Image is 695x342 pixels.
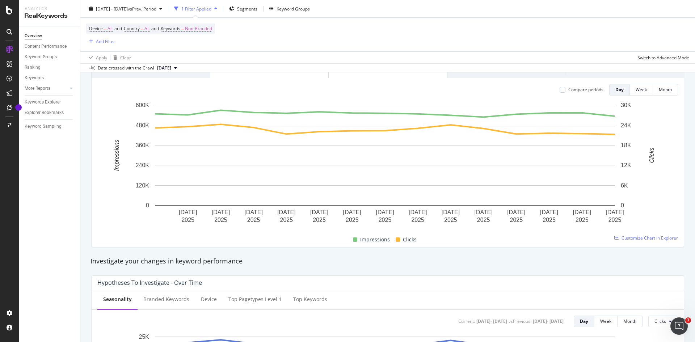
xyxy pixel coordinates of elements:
[25,53,57,61] div: Keyword Groups
[25,98,61,106] div: Keywords Explorer
[136,142,149,148] text: 360K
[621,202,624,208] text: 0
[120,54,131,60] div: Clear
[136,182,149,189] text: 120K
[653,84,678,96] button: Month
[181,217,194,223] text: 2025
[25,43,67,50] div: Content Performance
[25,85,50,92] div: More Reports
[411,217,424,223] text: 2025
[144,24,149,34] span: All
[108,24,113,34] span: All
[509,318,531,324] div: vs Previous :
[343,209,361,215] text: [DATE]
[293,296,327,303] div: Top Keywords
[615,86,624,93] div: Day
[139,334,149,340] text: 25K
[181,5,211,12] div: 1 Filter Applied
[114,140,120,171] text: Impressions
[614,235,678,241] a: Customize Chart in Explorer
[247,217,260,223] text: 2025
[574,316,594,327] button: Day
[103,296,132,303] div: Seasonality
[510,217,523,223] text: 2025
[313,217,326,223] text: 2025
[649,148,655,163] text: Clicks
[25,123,62,130] div: Keyword Sampling
[670,317,688,335] iframe: Intercom live chat
[25,43,75,50] a: Content Performance
[86,52,107,63] button: Apply
[25,53,75,61] a: Keyword Groups
[96,38,115,44] div: Add Filter
[161,25,180,31] span: Keywords
[25,64,41,71] div: Ranking
[89,25,103,31] span: Device
[141,25,143,31] span: =
[96,5,128,12] span: [DATE] - [DATE]
[568,86,603,93] div: Compare periods
[97,101,673,227] div: A chart.
[630,84,653,96] button: Week
[621,122,631,128] text: 24K
[403,235,417,244] span: Clicks
[540,209,558,215] text: [DATE]
[277,209,295,215] text: [DATE]
[86,3,165,14] button: [DATE] - [DATE]vsPrev. Period
[623,318,636,324] div: Month
[25,64,75,71] a: Ranking
[151,25,159,31] span: and
[179,209,197,215] text: [DATE]
[621,182,628,189] text: 6K
[25,109,75,117] a: Explorer Bookmarks
[622,235,678,241] span: Customize Chart in Explorer
[477,217,490,223] text: 2025
[608,217,622,223] text: 2025
[214,217,227,223] text: 2025
[600,318,611,324] div: Week
[346,217,359,223] text: 2025
[543,217,556,223] text: 2025
[594,316,618,327] button: Week
[621,162,631,168] text: 12K
[25,12,74,20] div: RealKeywords
[277,5,310,12] div: Keyword Groups
[201,296,217,303] div: Device
[476,318,507,324] div: [DATE] - [DATE]
[212,209,230,215] text: [DATE]
[136,122,149,128] text: 480K
[128,5,156,12] span: vs Prev. Period
[444,217,457,223] text: 2025
[110,52,131,63] button: Clear
[621,102,631,108] text: 30K
[576,217,589,223] text: 2025
[621,142,631,148] text: 18K
[97,279,202,286] div: Hypotheses to Investigate - Over Time
[580,318,588,324] div: Day
[25,32,75,40] a: Overview
[226,3,260,14] button: Segments
[606,209,624,215] text: [DATE]
[154,64,180,72] button: [DATE]
[146,202,149,208] text: 0
[244,209,262,215] text: [DATE]
[573,209,591,215] text: [DATE]
[136,102,149,108] text: 600K
[15,104,22,111] div: Tooltip anchor
[458,318,475,324] div: Current:
[376,209,394,215] text: [DATE]
[114,25,122,31] span: and
[124,25,140,31] span: Country
[25,85,68,92] a: More Reports
[136,162,149,168] text: 240K
[98,65,154,71] div: Data crossed with the Crawl
[409,209,427,215] text: [DATE]
[181,25,184,31] span: =
[266,3,313,14] button: Keyword Groups
[171,3,220,14] button: 1 Filter Applied
[143,296,189,303] div: Branded Keywords
[25,74,44,82] div: Keywords
[474,209,492,215] text: [DATE]
[90,257,685,266] div: Investigate your changes in keyword performance
[659,86,672,93] div: Month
